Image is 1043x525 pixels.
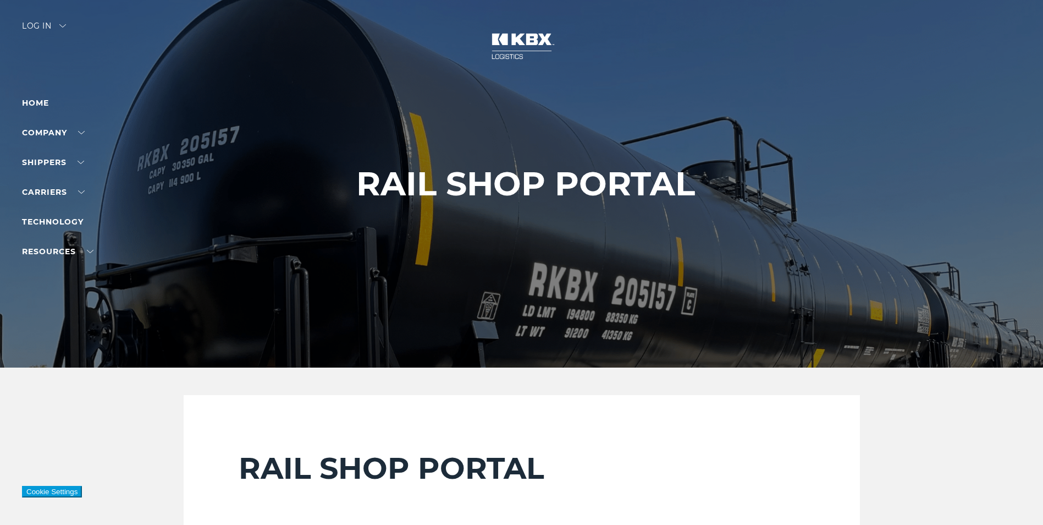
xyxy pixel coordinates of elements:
[22,187,85,197] a: Carriers
[22,247,93,256] a: RESOURCES
[481,22,563,70] img: kbx logo
[22,98,49,108] a: Home
[22,217,84,227] a: Technology
[22,486,82,497] button: Cookie Settings
[356,165,695,203] h1: RAIL SHOP PORTAL
[22,157,84,167] a: SHIPPERS
[22,22,66,38] div: Log in
[22,128,85,138] a: Company
[239,450,805,486] h2: RAIL SHOP PORTAL
[59,24,66,28] img: arrow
